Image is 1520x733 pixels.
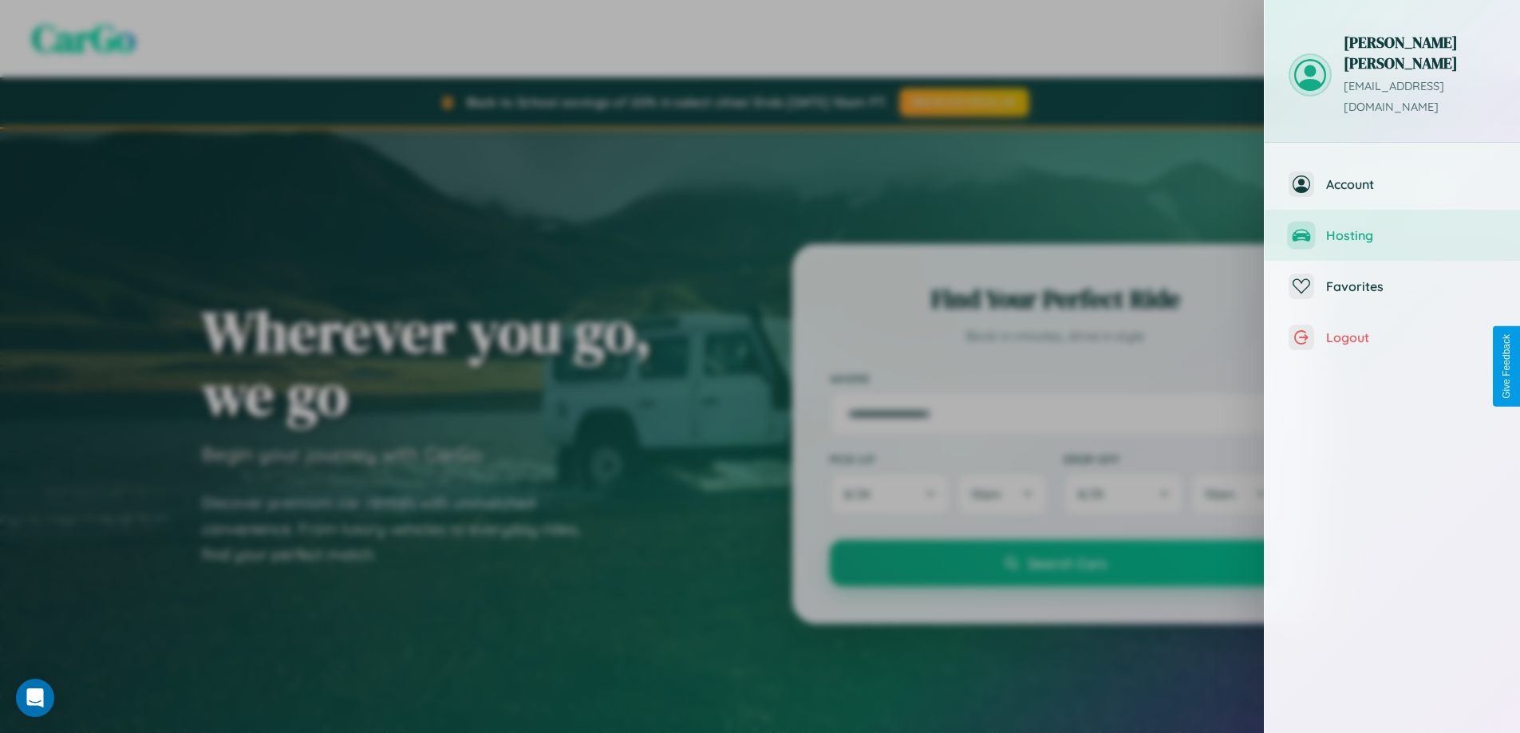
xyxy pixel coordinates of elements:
button: Favorites [1265,261,1520,312]
span: Favorites [1326,278,1496,294]
div: Give Feedback [1501,334,1512,399]
button: Hosting [1265,210,1520,261]
button: Account [1265,159,1520,210]
div: Open Intercom Messenger [16,679,54,717]
span: Logout [1326,329,1496,345]
span: Hosting [1326,227,1496,243]
p: [EMAIL_ADDRESS][DOMAIN_NAME] [1344,77,1496,118]
button: Logout [1265,312,1520,363]
h3: [PERSON_NAME] [PERSON_NAME] [1344,32,1496,73]
span: Account [1326,176,1496,192]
